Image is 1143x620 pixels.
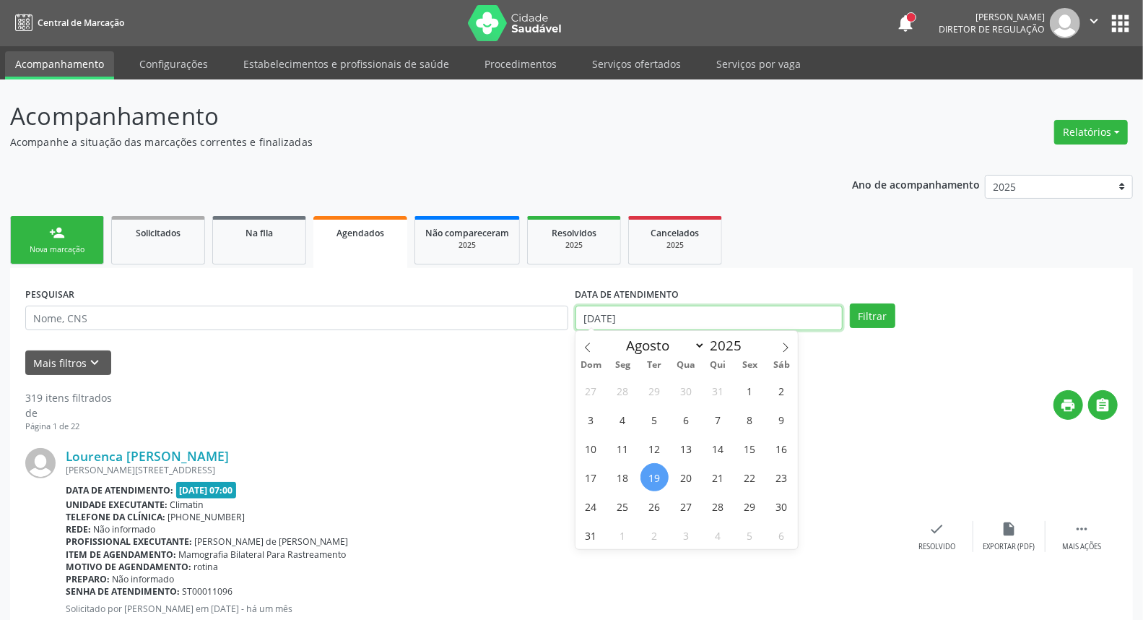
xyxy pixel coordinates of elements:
[651,227,700,239] span: Cancelados
[736,492,764,520] span: Agosto 29, 2025
[66,603,901,615] p: Solicitado por [PERSON_NAME] em [DATE] - há um mês
[194,561,219,573] span: rotina
[1054,120,1128,145] button: Relatórios
[66,561,191,573] b: Motivo de agendamento:
[176,482,237,499] span: [DATE] 07:00
[49,225,65,241] div: person_add
[170,499,204,511] span: Climatin
[640,492,669,520] span: Agosto 26, 2025
[1095,397,1111,413] i: 
[575,306,843,330] input: Selecione um intervalo
[25,390,112,405] div: 319 itens filtrados
[850,303,895,328] button: Filtrar
[87,355,103,371] i: keyboard_arrow_down
[245,227,273,239] span: Na fila
[195,535,349,548] span: [PERSON_NAME] de [PERSON_NAME]
[577,463,605,491] span: Agosto 17, 2025
[736,405,764,434] span: Agosto 8, 2025
[939,11,1045,23] div: [PERSON_NAME]
[766,361,798,370] span: Sáb
[38,17,124,29] span: Central de Marcação
[640,434,669,462] span: Agosto 12, 2025
[25,350,111,376] button: Mais filtroskeyboard_arrow_down
[1001,521,1017,537] i: insert_drive_file
[183,585,233,598] span: ST00011096
[895,13,916,33] button: notifications
[609,434,637,462] span: Agosto 11, 2025
[113,573,175,585] span: Não informado
[609,463,637,491] span: Agosto 18, 2025
[179,548,347,561] span: Mamografia Bilateral Para Rastreamento
[168,511,245,523] span: [PHONE_NUMBER]
[768,434,796,462] span: Agosto 16, 2025
[706,51,811,77] a: Serviços por vaga
[425,240,509,251] div: 2025
[734,361,766,370] span: Sex
[1074,521,1090,537] i: 
[672,376,700,405] span: Julho 30, 2025
[704,434,732,462] span: Agosto 14, 2025
[768,405,796,434] span: Agosto 9, 2025
[66,548,176,561] b: Item de agendamento:
[1086,13,1102,29] i: 
[1088,390,1118,420] button: 
[10,11,124,35] a: Central de Marcação
[1053,390,1083,420] button: print
[66,484,173,496] b: Data de atendimento:
[25,306,568,330] input: Nome, CNS
[672,521,700,549] span: Setembro 3, 2025
[768,521,796,549] span: Setembro 6, 2025
[1062,542,1101,552] div: Mais ações
[577,405,605,434] span: Agosto 3, 2025
[577,521,605,549] span: Agosto 31, 2025
[66,573,110,585] b: Preparo:
[736,376,764,405] span: Agosto 1, 2025
[21,244,93,255] div: Nova marcação
[10,134,796,150] p: Acompanhe a situação das marcações correntes e finalizadas
[983,542,1035,552] div: Exportar (PDF)
[768,463,796,491] span: Agosto 23, 2025
[768,492,796,520] span: Agosto 30, 2025
[1061,397,1077,413] i: print
[66,585,180,598] b: Senha de atendimento:
[577,376,605,405] span: Julho 27, 2025
[639,240,711,251] div: 2025
[918,542,955,552] div: Resolvido
[136,227,181,239] span: Solicitados
[577,492,605,520] span: Agosto 24, 2025
[25,283,74,306] label: PESQUISAR
[929,521,945,537] i: check
[639,361,671,370] span: Ter
[736,521,764,549] span: Setembro 5, 2025
[66,464,901,476] div: [PERSON_NAME][STREET_ADDRESS]
[609,492,637,520] span: Agosto 25, 2025
[25,421,112,433] div: Página 1 de 22
[474,51,567,77] a: Procedimentos
[607,361,639,370] span: Seg
[672,434,700,462] span: Agosto 13, 2025
[609,405,637,434] span: Agosto 4, 2025
[94,523,156,535] span: Não informado
[609,521,637,549] span: Setembro 1, 2025
[425,227,509,239] span: Não compareceram
[233,51,459,77] a: Estabelecimentos e profissionais de saúde
[552,227,596,239] span: Resolvidos
[704,521,732,549] span: Setembro 4, 2025
[705,336,753,355] input: Year
[129,51,218,77] a: Configurações
[1050,8,1080,38] img: img
[939,23,1045,35] span: Diretor de regulação
[1080,8,1108,38] button: 
[672,463,700,491] span: Agosto 20, 2025
[640,376,669,405] span: Julho 29, 2025
[66,448,229,464] a: Lourenca [PERSON_NAME]
[704,463,732,491] span: Agosto 21, 2025
[582,51,691,77] a: Serviços ofertados
[10,98,796,134] p: Acompanhamento
[640,521,669,549] span: Setembro 2, 2025
[672,405,700,434] span: Agosto 6, 2025
[575,283,679,306] label: DATA DE ATENDIMENTO
[609,376,637,405] span: Julho 28, 2025
[66,535,192,548] b: Profissional executante:
[672,492,700,520] span: Agosto 27, 2025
